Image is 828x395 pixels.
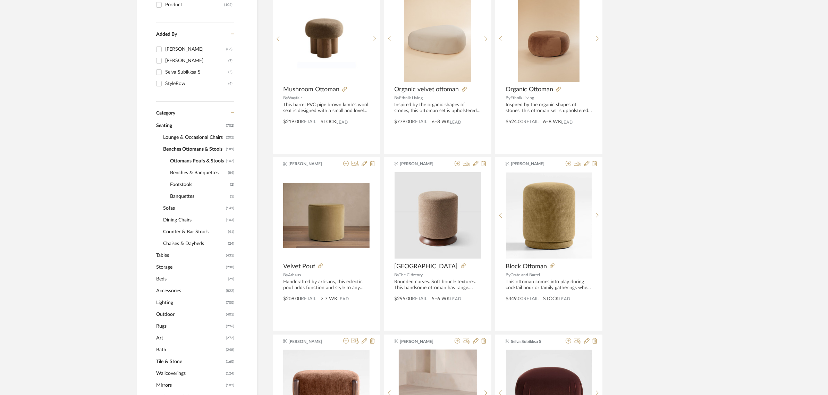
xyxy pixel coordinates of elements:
span: (2) [230,179,234,190]
span: (822) [226,285,234,296]
span: Chaises & Daybeds [163,238,226,250]
span: (84) [228,167,234,178]
span: [GEOGRAPHIC_DATA] [395,263,458,270]
img: Block Ottoman [506,173,592,259]
span: $219.00 [283,119,301,124]
span: Lounge & Occasional Chairs [163,132,224,143]
div: Inspired by the organic shapes of stones, this ottoman set is upholstered in rich velvet for a so... [395,102,481,114]
span: Wayfair [288,96,302,100]
span: [PERSON_NAME] [400,161,443,167]
span: By [283,273,288,277]
span: Benches & Banquettes [170,167,226,179]
span: $208.00 [283,296,301,301]
span: Organic velvet ottoman [395,86,459,93]
span: (230) [226,262,234,273]
span: (124) [226,368,234,379]
span: Rugs [156,320,224,332]
span: By [395,96,399,100]
span: (401) [226,309,234,320]
span: (24) [228,238,234,249]
span: (248) [226,344,234,355]
span: $295.00 [395,296,412,301]
span: Mushroom Ottoman [283,86,339,93]
span: (103) [226,215,234,226]
span: Lighting [156,297,224,309]
span: Counter & Bar Stools [163,226,226,238]
span: (702) [226,120,234,131]
div: Handcrafted by artisans, this eclectic pouf adds function and style to any space—as extra seating... [283,279,370,291]
img: Wood base ottoman [395,172,481,259]
span: (102) [226,156,234,167]
span: Storage [156,261,224,273]
span: Retail [301,296,316,301]
span: Category [156,110,175,116]
span: Banquettes [170,191,228,202]
span: [PERSON_NAME] [289,338,332,345]
span: 6–8 WK [543,118,561,126]
span: STOCK [543,295,559,303]
div: (5) [228,67,233,78]
span: Lead [561,120,573,125]
span: Mirrors [156,379,224,391]
span: By [395,273,399,277]
span: 6–8 WK [432,118,450,126]
span: Wallcoverings [156,368,224,379]
span: (1) [230,191,234,202]
div: (4) [228,78,233,89]
span: Lead [559,296,571,301]
span: (29) [228,274,234,285]
span: Tile & Stone [156,356,224,368]
span: Outdoor [156,309,224,320]
span: (189) [226,144,234,155]
span: Block Ottoman [506,263,547,270]
span: $779.00 [395,119,412,124]
span: [PERSON_NAME] [400,338,443,345]
span: By [283,96,288,100]
span: [PERSON_NAME] [289,161,332,167]
span: (160) [226,356,234,367]
span: Dining Chairs [163,214,224,226]
span: Crate and Barrel [510,273,540,277]
span: Retail [301,119,316,124]
div: StyleRow [165,78,228,89]
span: [PERSON_NAME] [511,161,555,167]
span: (143) [226,203,234,214]
span: The Citizenry [399,273,423,277]
span: Lead [450,296,462,301]
span: (700) [226,297,234,308]
span: 5–6 WK [432,295,450,303]
span: Footstools [170,179,228,191]
span: (202) [226,132,234,143]
div: This barrel PVC pipe brown lamb's wool seat is designed with a small and lovely appearance, not o... [283,102,370,114]
span: (296) [226,321,234,332]
span: Ethnik Living [399,96,423,100]
span: > 7 WK [321,295,337,303]
div: [PERSON_NAME] [165,44,226,55]
span: Ethnik Living [510,96,534,100]
span: Retail [412,296,428,301]
span: Velvet Pouf [283,263,315,270]
span: $524.00 [506,119,523,124]
span: Organic Ottoman [506,86,553,93]
div: Selva Subikksa S [165,67,228,78]
span: Benches Ottomans & Stools [163,143,224,155]
span: Bath [156,344,224,356]
span: Tables [156,250,224,261]
span: Sofas [163,202,224,214]
span: Retail [523,296,539,301]
span: Lead [337,296,349,301]
div: (86) [226,44,233,55]
span: (102) [226,380,234,391]
span: By [506,96,510,100]
span: By [506,273,510,277]
span: STOCK [321,118,336,126]
img: Velvet Pouf [283,183,370,248]
span: Selva Subikksa S [511,338,555,345]
span: Lead [336,120,348,125]
span: Beds [156,273,226,285]
span: $349.00 [506,296,523,301]
span: Retail [523,119,539,124]
span: Accessories [156,285,224,297]
span: (431) [226,250,234,261]
span: Seating [156,120,224,132]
